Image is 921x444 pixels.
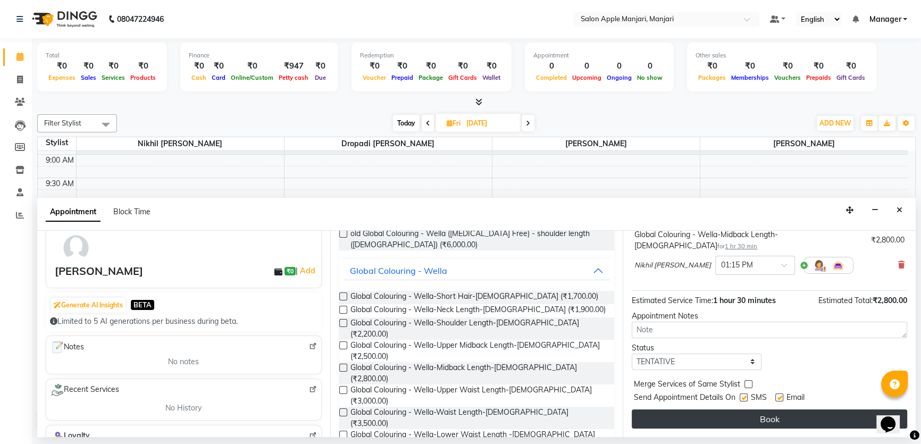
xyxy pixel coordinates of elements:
[350,291,598,304] span: Global Colouring - Wella-Short Hair-[DEMOGRAPHIC_DATA] (₹1,700.00)
[729,74,772,81] span: Memberships
[51,383,119,396] span: Recent Services
[533,60,570,72] div: 0
[46,203,101,222] span: Appointment
[389,60,416,72] div: ₹0
[803,60,834,72] div: ₹0
[634,392,735,405] span: Send Appointment Details On
[350,384,606,407] span: Global Colouring - Wella-Upper Waist Length-[DEMOGRAPHIC_DATA] (₹3,000.00)
[696,74,729,81] span: Packages
[634,74,665,81] span: No show
[165,403,202,414] span: No History
[77,137,284,150] span: Nikhil [PERSON_NAME]
[713,296,776,305] span: 1 hour 30 minutes
[360,60,389,72] div: ₹0
[128,60,158,72] div: ₹0
[51,430,90,443] span: Loyalty
[189,74,209,81] span: Cash
[360,51,503,60] div: Redemption
[416,60,446,72] div: ₹0
[344,261,610,280] button: Global Colouring - Wella
[350,340,606,362] span: Global Colouring - Wella-Upper Midback Length-[DEMOGRAPHIC_DATA] (₹2,500.00)
[444,119,463,127] span: Fri
[51,298,125,313] button: Generate AI Insights
[604,60,634,72] div: 0
[533,51,665,60] div: Appointment
[55,263,143,279] div: [PERSON_NAME]
[27,4,100,34] img: logo
[634,260,711,271] span: Nikhil [PERSON_NAME]
[117,4,164,34] b: 08047224946
[480,60,503,72] div: ₹0
[276,74,311,81] span: Petty cash
[696,51,868,60] div: Other sales
[834,60,868,72] div: ₹0
[44,178,76,189] div: 9:30 AM
[312,74,329,81] span: Due
[700,137,908,150] span: [PERSON_NAME]
[311,60,330,72] div: ₹0
[772,60,803,72] div: ₹0
[871,234,905,246] div: ₹2,800.00
[46,60,78,72] div: ₹0
[772,74,803,81] span: Vouchers
[832,259,844,272] img: Interior.png
[632,409,907,429] button: Book
[570,60,604,72] div: 0
[46,74,78,81] span: Expenses
[416,74,446,81] span: Package
[632,296,713,305] span: Estimated Service Time:
[350,362,606,384] span: Global Colouring - Wella-Midback Length-[DEMOGRAPHIC_DATA] (₹2,800.00)
[892,202,907,219] button: Close
[813,259,825,272] img: Hairdresser.png
[46,51,158,60] div: Total
[786,392,805,405] span: Email
[360,74,389,81] span: Voucher
[99,60,128,72] div: ₹0
[393,115,420,131] span: Today
[99,74,128,81] span: Services
[751,392,767,405] span: SMS
[209,74,228,81] span: Card
[44,119,81,127] span: Filter Stylist
[818,296,873,305] span: Estimated Total:
[189,60,209,72] div: ₹0
[298,264,316,277] a: Add
[51,340,84,354] span: Notes
[717,242,757,250] small: for
[296,264,316,277] span: |
[350,304,606,317] span: Global Colouring - Wella-Neck Length-[DEMOGRAPHIC_DATA] (₹1,900.00)
[632,311,907,322] div: Appointment Notes
[463,115,516,131] input: 2025-09-05
[38,137,76,148] div: Stylist
[634,379,740,392] span: Merge Services of Same Stylist
[350,228,606,250] span: old Global Colouring - Wella ([MEDICAL_DATA] Free) - shoulder length ([DEMOGRAPHIC_DATA]) (₹6,000...
[634,60,665,72] div: 0
[869,14,901,25] span: Manager
[492,137,700,150] span: [PERSON_NAME]
[819,119,851,127] span: ADD NEW
[446,60,480,72] div: ₹0
[350,317,606,340] span: Global Colouring - Wella-Shoulder Length-[DEMOGRAPHIC_DATA] (₹2,200.00)
[276,60,311,72] div: ₹947
[803,74,834,81] span: Prepaids
[873,296,907,305] span: ₹2,800.00
[876,401,910,433] iframe: chat widget
[634,229,867,252] div: Global Colouring - Wella-Midback Length-[DEMOGRAPHIC_DATA]
[632,342,761,354] div: Status
[533,74,570,81] span: Completed
[570,74,604,81] span: Upcoming
[446,74,480,81] span: Gift Cards
[696,60,729,72] div: ₹0
[228,60,276,72] div: ₹0
[50,316,317,327] div: Limited to 5 AI generations per business during beta.
[284,137,492,150] span: Dropadi [PERSON_NAME]
[350,264,447,277] div: Global Colouring - Wella
[480,74,503,81] span: Wallet
[209,60,228,72] div: ₹0
[61,232,91,263] img: avatar
[834,74,868,81] span: Gift Cards
[389,74,416,81] span: Prepaid
[78,60,99,72] div: ₹0
[284,267,296,275] span: ₹0
[131,300,154,310] span: BETA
